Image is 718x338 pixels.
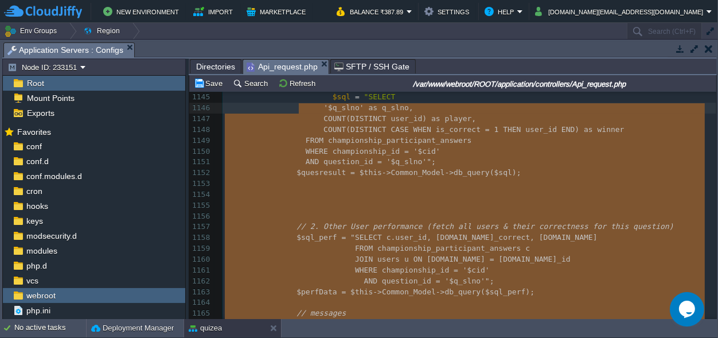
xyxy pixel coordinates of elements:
[296,288,337,296] span: $perfData
[481,277,490,285] span: '"
[364,92,396,101] span: "SELECT
[189,222,212,232] div: 1157
[189,232,212,243] div: 1158
[334,60,409,73] span: SFTP / SSH Gate
[189,211,212,222] div: 1156
[445,288,481,296] span: db_query
[24,231,79,241] span: modsecurity.d
[25,78,46,88] a: Root
[364,277,450,285] span: AND question_id = '
[670,292,707,327] iframe: chat widget
[189,287,212,298] div: 1163
[328,103,360,112] span: $q_slno
[360,103,413,112] span: ' as q_slno,
[24,201,50,211] a: hooks
[494,168,512,177] span: $sql
[7,43,123,57] span: Application Servers : Configs
[247,60,318,74] span: Api_request.php
[481,288,485,296] span: (
[436,288,445,296] span: ->
[189,254,212,265] div: 1160
[24,216,45,226] a: keys
[189,92,212,103] div: 1145
[296,222,673,231] span: // 2. Other User performance (fetch all users & their correctness for this question)
[525,288,534,296] span: );
[193,5,236,18] button: Import
[91,323,174,334] button: Deployment Manager
[15,127,53,137] a: Favorites
[189,157,212,168] div: 1151
[449,277,481,285] span: $q_slno
[194,78,226,88] button: Save
[454,168,490,177] span: db_query
[350,233,597,242] span: "SELECT c.user_id, [DOMAIN_NAME]_correct, [DOMAIN_NAME]
[189,276,212,287] div: 1162
[15,127,53,137] span: Favorites
[296,233,337,242] span: $sql_perf
[512,168,521,177] span: );
[424,5,473,18] button: Settings
[445,168,454,177] span: ->
[189,125,212,135] div: 1148
[24,290,57,301] span: webroot
[323,103,328,112] span: '
[14,319,86,337] div: No active tasks
[24,141,44,151] a: conf
[4,23,61,39] button: Env Groups
[355,255,571,263] span: JOIN users u ON [DOMAIN_NAME] = [DOMAIN_NAME]_id
[535,5,707,18] button: [DOMAIN_NAME][EMAIL_ADDRESS][DOMAIN_NAME]
[189,265,212,276] div: 1161
[485,266,490,274] span: '
[355,92,360,101] span: =
[189,178,212,189] div: 1153
[382,288,436,296] span: Common_Model
[7,62,80,72] button: Node ID: 233151
[103,5,182,18] button: New Environment
[296,168,346,177] span: $quesresult
[233,78,271,88] button: Search
[360,168,382,177] span: $this
[342,233,346,242] span: =
[189,243,212,254] div: 1159
[25,93,76,103] a: Mount Points
[333,92,350,101] span: $sql
[306,147,418,156] span: WHERE championship_id = '
[243,59,329,73] li: /var/www/webroot/ROOT/application/controllers/Api_request.php
[422,157,431,166] span: '"
[4,5,82,19] img: CloudJiffy
[342,288,346,296] span: =
[490,277,494,285] span: ;
[25,108,56,118] a: Exports
[436,147,440,156] span: '
[323,125,624,134] span: COUNT(DISTINCT CASE WHEN is_correct = 1 THEN user_id END) as winner
[24,261,49,271] a: php.d
[189,103,212,114] div: 1146
[323,114,476,123] span: COUNT(DISTINCT user_id) as player,
[83,23,124,39] button: Region
[373,288,382,296] span: ->
[24,171,84,181] a: conf.modules.d
[24,186,44,196] a: cron
[418,147,436,156] span: $cid
[391,168,445,177] span: Common_Model
[24,156,50,166] a: conf.d
[189,135,212,146] div: 1149
[296,309,346,317] span: // messages
[278,78,319,88] button: Refresh
[355,244,530,252] span: FROM championship_participant_answers c
[189,200,212,211] div: 1155
[382,168,391,177] span: ->
[196,60,235,73] span: Directories
[306,136,472,145] span: FROM championship_participant_answers
[350,288,373,296] span: $this
[485,288,525,296] span: $sql_perf
[189,146,212,157] div: 1150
